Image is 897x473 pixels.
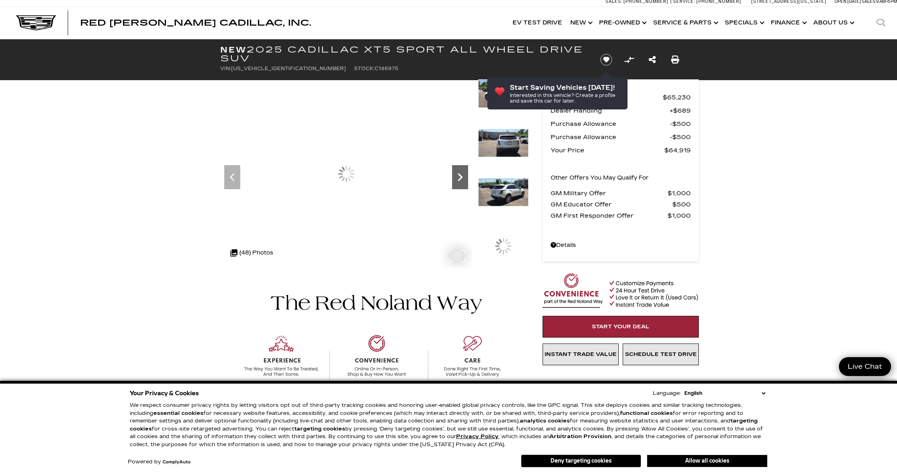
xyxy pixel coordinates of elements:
[551,145,664,156] span: Your Price
[625,351,697,358] span: Schedule Test Drive
[566,7,595,39] a: New
[721,7,767,39] a: Specials
[80,18,311,28] span: Red [PERSON_NAME] Cadillac, Inc.
[670,105,691,116] span: $689
[668,210,691,221] span: $1,000
[670,131,691,143] span: $500
[520,418,570,424] strong: analytics cookies
[130,418,758,432] strong: targeting cookies
[551,172,649,184] p: Other Offers You May Qualify For
[551,199,672,210] span: GM Educator Offer
[551,131,691,143] a: Purchase Allowance $500
[620,410,673,416] strong: functional cookies
[224,165,240,189] div: Previous
[664,145,691,156] span: $64,919
[478,178,529,207] img: New 2025 Crystal White Tricoat Cadillac Sport image 8
[595,7,649,39] a: Pre-Owned
[551,210,668,221] span: GM First Responder Offer
[163,460,191,465] a: ComplyAuto
[545,351,617,358] span: Instant Trade Value
[456,433,499,440] a: Privacy Policy
[374,66,398,71] span: C146975
[128,459,191,465] div: Powered by
[649,7,721,39] a: Service & Parts
[597,53,615,66] button: Save vehicle
[551,118,670,129] span: Purchase Allowance
[551,118,691,129] a: Purchase Allowance $500
[220,45,587,63] h1: 2025 Cadillac XT5 Sport All Wheel Drive SUV
[130,388,199,399] span: Your Privacy & Cookies
[551,145,691,156] a: Your Price $64,919
[551,131,670,143] span: Purchase Allowance
[543,316,699,338] a: Start Your Deal
[551,199,691,210] a: GM Educator Offer $500
[672,199,691,210] span: $500
[478,129,529,158] img: New 2025 Crystal White Tricoat Cadillac Sport image 7
[623,344,699,365] a: Schedule Test Drive
[592,323,650,330] span: Start Your Deal
[623,54,635,66] button: Compare Vehicle
[549,433,611,440] strong: Arbitration Provision
[220,45,247,55] strong: New
[668,188,691,199] span: $1,000
[521,455,641,467] button: Deny targeting cookies
[551,105,670,116] span: Dealer Handling
[130,402,767,449] p: We respect consumer privacy rights by letting visitors opt out of third-party tracking cookies an...
[551,92,691,103] a: MSRP $65,230
[80,19,311,27] a: Red [PERSON_NAME] Cadillac, Inc.
[452,165,468,189] div: Next
[839,357,891,376] a: Live Chat
[844,362,886,371] span: Live Chat
[671,54,679,65] a: Print this New 2025 Cadillac XT5 Sport All Wheel Drive SUV
[551,188,691,199] a: GM Military Offer $1,000
[653,391,681,396] div: Language:
[478,79,529,108] img: New 2025 Crystal White Tricoat Cadillac Sport image 6
[509,7,566,39] a: EV Test Drive
[294,426,345,432] strong: targeting cookies
[551,105,691,116] a: Dealer Handling $689
[682,389,767,397] select: Language Select
[220,66,231,71] span: VIN:
[551,210,691,221] a: GM First Responder Offer $1,000
[551,92,663,103] span: MSRP
[354,66,374,71] span: Stock:
[231,66,346,71] span: [US_VEHICLE_IDENTIFICATION_NUMBER]
[670,118,691,129] span: $500
[543,344,619,365] a: Instant Trade Value
[647,455,767,467] button: Allow all cookies
[649,54,656,65] a: Share this New 2025 Cadillac XT5 Sport All Wheel Drive SUV
[551,188,668,199] span: GM Military Offer
[767,7,809,39] a: Finance
[551,240,691,251] a: Details
[809,7,857,39] a: About Us
[16,15,56,30] img: Cadillac Dark Logo with Cadillac White Text
[226,243,277,263] div: (48) Photos
[153,410,203,416] strong: essential cookies
[663,92,691,103] span: $65,230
